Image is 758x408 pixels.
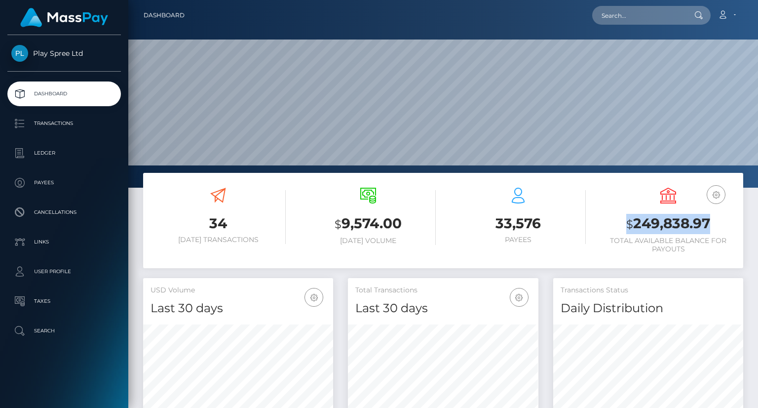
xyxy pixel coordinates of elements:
[151,286,326,295] h5: USD Volume
[11,86,117,101] p: Dashboard
[7,170,121,195] a: Payees
[355,286,531,295] h5: Total Transactions
[7,141,121,165] a: Ledger
[20,8,108,27] img: MassPay Logo
[144,5,185,26] a: Dashboard
[626,217,633,231] small: $
[592,6,685,25] input: Search...
[11,324,117,338] p: Search
[11,205,117,220] p: Cancellations
[451,236,586,244] h6: Payees
[335,217,341,231] small: $
[301,214,436,234] h3: 9,574.00
[11,116,117,131] p: Transactions
[601,214,736,234] h3: 249,838.97
[7,200,121,225] a: Cancellations
[11,264,117,279] p: User Profile
[355,300,531,317] h4: Last 30 days
[11,146,117,161] p: Ledger
[11,45,28,62] img: Play Spree Ltd
[11,235,117,249] p: Links
[451,214,586,233] h3: 33,576
[561,300,736,317] h4: Daily Distribution
[301,237,436,245] h6: [DATE] Volume
[151,214,286,233] h3: 34
[11,175,117,190] p: Payees
[7,82,121,106] a: Dashboard
[561,286,736,295] h5: Transactions Status
[7,49,121,58] span: Play Spree Ltd
[7,259,121,284] a: User Profile
[7,319,121,343] a: Search
[151,300,326,317] h4: Last 30 days
[7,111,121,136] a: Transactions
[7,289,121,314] a: Taxes
[7,230,121,254] a: Links
[601,237,736,253] h6: Total Available Balance for Payouts
[11,294,117,309] p: Taxes
[151,236,286,244] h6: [DATE] Transactions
